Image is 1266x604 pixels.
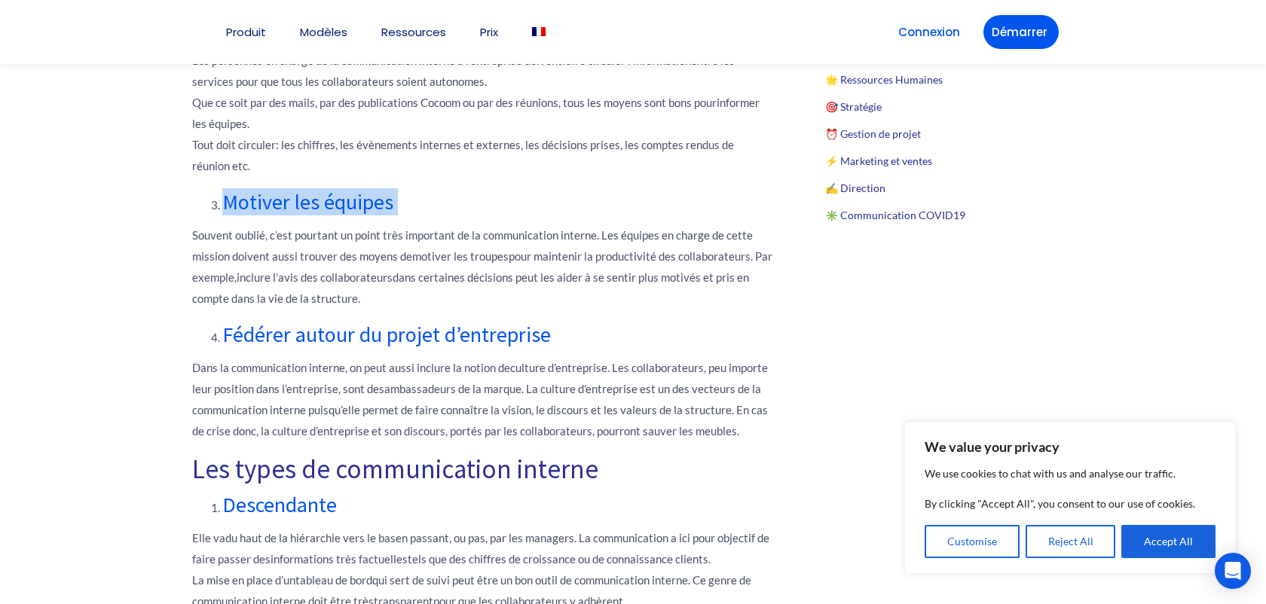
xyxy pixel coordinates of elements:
p: Souvent oublié, c’est pourtant un point très important de la communication interne. Les équipes e... [192,224,772,309]
strong: Fédérer autour du projet d’entreprise [222,321,551,348]
strong: tableau de bord [295,573,372,587]
a: Ressources [381,26,446,38]
strong: motiver les troupes [412,249,509,263]
a: Produit [226,26,266,38]
button: Customise [925,525,1020,558]
strong: Tout doit circuler [192,138,276,151]
p: We use cookies to chat with us and analyse our traffic. [925,465,1216,483]
a: 🎯 Stratégie [825,100,882,113]
a: Modèles [300,26,347,38]
strong: inclure l’avis des collaborateurs [237,270,393,284]
p: We value your privacy [925,438,1216,456]
div: Open Intercom Messenger [1215,553,1251,589]
strong: Descendante [222,491,337,518]
a: ⚡️ Marketing et ventes [825,154,932,167]
a: ✍️ Direction [825,182,885,194]
a: Les types de communication interne [192,453,598,486]
strong: faire circuler l’information [562,53,691,67]
a: Connexion [890,15,968,49]
button: Reject All [1026,525,1116,558]
strong: Motiver les équipes [222,188,393,215]
a: ⏰ Gestion de projet [825,127,921,140]
strong: informer les équipes [192,96,760,130]
strong: culture d’entreprise [510,361,607,374]
button: Accept All [1121,525,1216,558]
img: Français [532,27,546,36]
strong: informations très factuelles [271,552,408,566]
p: Dans la communication interne, on peut aussi inclure la notion de . Les collaborateurs, peu impor... [192,357,772,441]
strong: ambassadeurs de la marque [384,382,521,395]
a: ✳️ Communication COVID19 [825,209,965,221]
p: By clicking "Accept All", you consent to our use of cookies. [925,495,1216,513]
a: 🌟 Ressources Humaines [825,73,943,86]
a: Prix [480,26,498,38]
strong: du haut de la hiérarchie vers le bas [225,531,396,545]
a: Démarrer [983,15,1059,49]
p: Les personnes en charge de la communication interne à l’entreprise doivent entre les services pou... [192,50,772,176]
